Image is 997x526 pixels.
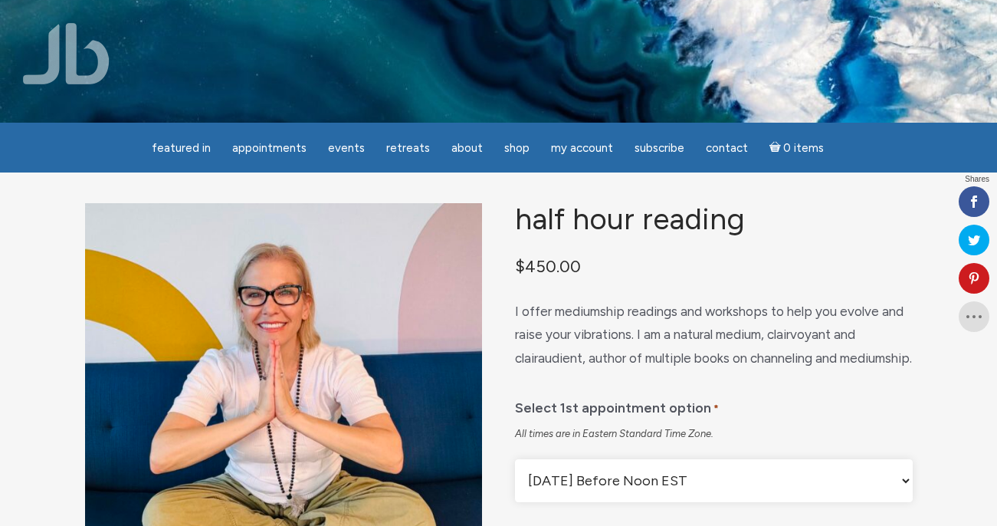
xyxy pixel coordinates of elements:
a: Contact [697,133,757,163]
p: I offer mediumship readings and workshops to help you evolve and raise your vibrations. I am a na... [515,300,912,370]
h1: Half Hour Reading [515,203,912,236]
a: Shop [495,133,539,163]
bdi: 450.00 [515,256,581,276]
a: About [442,133,492,163]
a: featured in [143,133,220,163]
a: Appointments [223,133,316,163]
i: Cart [769,141,784,155]
span: Appointments [232,141,307,155]
span: Shop [504,141,530,155]
span: Shares [965,176,989,183]
span: Contact [706,141,748,155]
a: Retreats [377,133,439,163]
span: About [451,141,483,155]
span: Subscribe [635,141,684,155]
span: featured in [152,141,211,155]
span: My Account [551,141,613,155]
a: Cart0 items [760,132,834,163]
span: Events [328,141,365,155]
a: Events [319,133,374,163]
a: Subscribe [625,133,694,163]
div: All times are in Eastern Standard Time Zone. [515,427,912,441]
img: Jamie Butler. The Everyday Medium [23,23,110,84]
span: 0 items [783,143,824,154]
span: $ [515,256,525,276]
a: My Account [542,133,622,163]
span: Retreats [386,141,430,155]
label: Select 1st appointment option [515,389,719,422]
